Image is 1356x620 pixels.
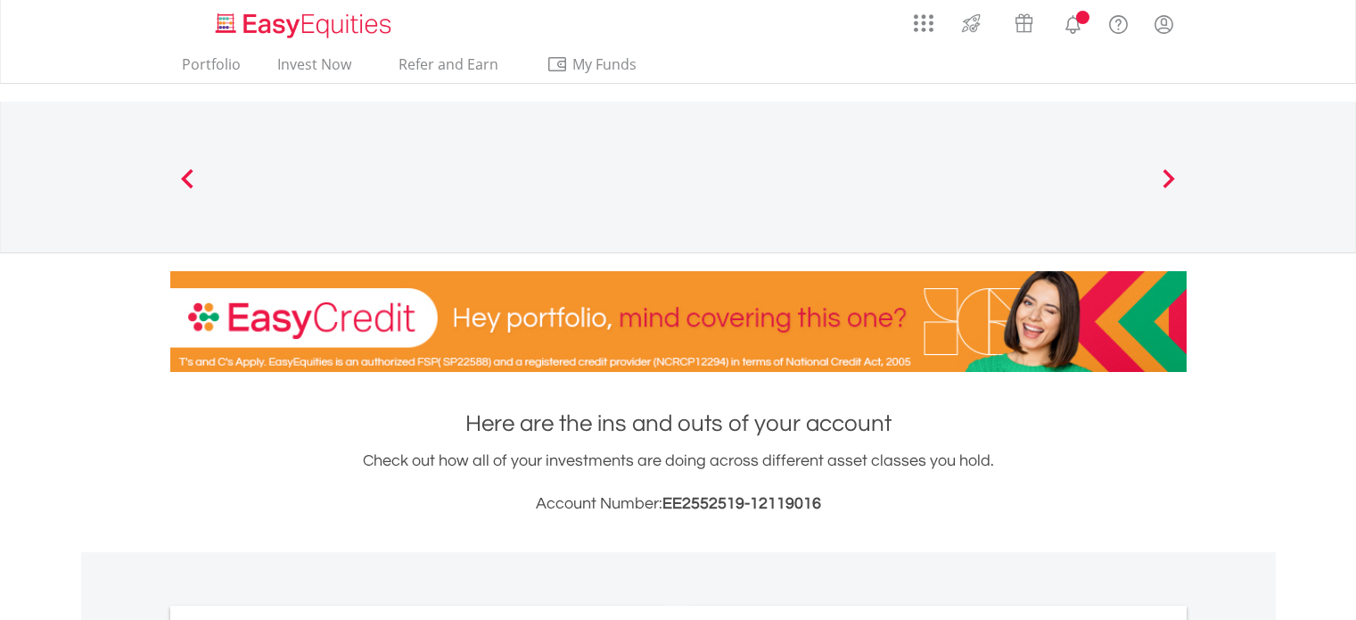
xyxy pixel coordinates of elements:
a: Invest Now [270,55,358,83]
img: EasyCredit Promotion Banner [170,271,1187,372]
h1: Here are the ins and outs of your account [170,408,1187,440]
span: My Funds [547,53,663,76]
a: My Profile [1141,4,1187,44]
a: Notifications [1050,4,1096,40]
img: EasyEquities_Logo.png [212,11,399,40]
h3: Account Number: [170,492,1187,517]
img: grid-menu-icon.svg [914,13,933,33]
img: thrive-v2.svg [957,9,986,37]
span: Refer and Earn [399,54,498,74]
a: Vouchers [998,4,1050,37]
img: vouchers-v2.svg [1009,9,1039,37]
div: Check out how all of your investments are doing across different asset classes you hold. [170,449,1187,517]
a: Home page [209,4,399,40]
a: AppsGrid [902,4,945,33]
a: FAQ's and Support [1096,4,1141,40]
a: Refer and Earn [381,55,517,83]
span: EE2552519-12119016 [662,495,821,512]
a: Portfolio [175,55,248,83]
